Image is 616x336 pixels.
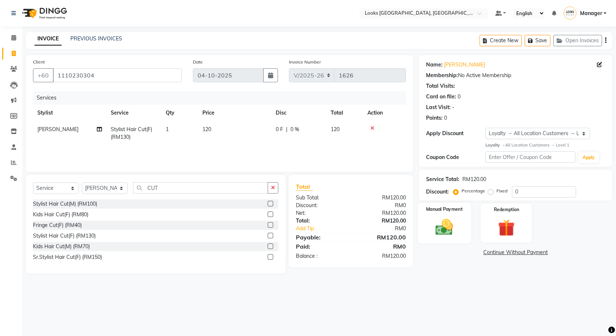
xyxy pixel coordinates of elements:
div: 0 [458,93,461,101]
div: Last Visit: [426,104,451,111]
div: Points: [426,114,443,122]
span: 1 [166,126,169,133]
div: Sr.Stylist Hair Cut(F) (RM150) [33,253,102,261]
div: RM120.00 [351,233,411,242]
label: Percentage [462,188,485,194]
label: Redemption [494,206,519,213]
button: +60 [33,68,54,82]
img: _cash.svg [430,217,459,237]
div: Apply Discount [426,130,486,137]
div: No Active Membership [426,72,605,79]
label: Fixed [496,188,507,194]
span: Total [296,183,313,191]
a: Continue Without Payment [420,249,611,256]
label: Invoice Number [289,59,321,65]
th: Stylist [33,105,106,121]
div: RM120.00 [351,252,411,260]
th: Total [326,105,363,121]
div: Membership: [426,72,458,79]
img: _gift.svg [493,217,520,238]
span: 120 [202,126,211,133]
span: Stylist Hair Cut(F) (RM130) [111,126,152,140]
img: logo [19,3,69,24]
div: Service Total: [426,176,459,183]
label: Client [33,59,45,65]
div: Kids Hair Cut(M) (RM70) [33,243,90,250]
div: Sub Total: [290,194,351,202]
div: RM0 [351,202,411,209]
button: Save [525,35,550,46]
th: Action [363,105,406,121]
div: Coupon Code [426,153,486,161]
label: Manual Payment [426,206,463,213]
div: Discount: [290,202,351,209]
div: All Location Customers → Level 1 [485,142,605,148]
th: Price [198,105,271,121]
button: Create New [480,35,522,46]
div: RM0 [351,242,411,251]
div: RM120.00 [351,217,411,225]
button: Open Invoices [553,35,602,46]
div: Services [34,91,411,105]
span: 0 F [276,126,283,133]
input: Enter Offer / Coupon Code [485,151,575,163]
div: Stylist Hair Cut(M) (RM100) [33,200,97,208]
div: Card on file: [426,93,456,101]
div: 0 [444,114,447,122]
div: RM120.00 [351,209,411,217]
div: RM120.00 [351,194,411,202]
a: Add Tip [290,225,361,232]
div: Name: [426,61,443,69]
span: | [286,126,287,133]
div: Discount: [426,188,449,196]
img: Manager [564,7,576,19]
strong: Loyalty → [485,142,505,148]
div: Total Visits: [426,82,455,90]
div: Fringe Cut(F) (RM40) [33,221,82,229]
div: Payable: [290,233,351,242]
input: Search by Name/Mobile/Email/Code [53,68,182,82]
a: INVOICE [34,32,62,46]
span: 0 % [290,126,299,133]
div: Kids Hair Cut(F) (RM80) [33,211,88,218]
input: Search or Scan [133,182,268,194]
div: Net: [290,209,351,217]
span: Manager [580,10,602,17]
span: 120 [331,126,340,133]
a: PREVIOUS INVOICES [70,35,122,42]
div: Paid: [290,242,351,251]
span: [PERSON_NAME] [37,126,78,133]
button: Apply [578,152,599,163]
div: Balance : [290,252,351,260]
th: Service [106,105,161,121]
th: Qty [161,105,198,121]
div: RM0 [361,225,411,232]
th: Disc [271,105,326,121]
div: RM120.00 [462,176,486,183]
a: [PERSON_NAME] [444,61,485,69]
label: Date [193,59,203,65]
div: Stylist Hair Cut(F) (RM130) [33,232,96,240]
div: - [452,104,454,111]
div: Total: [290,217,351,225]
